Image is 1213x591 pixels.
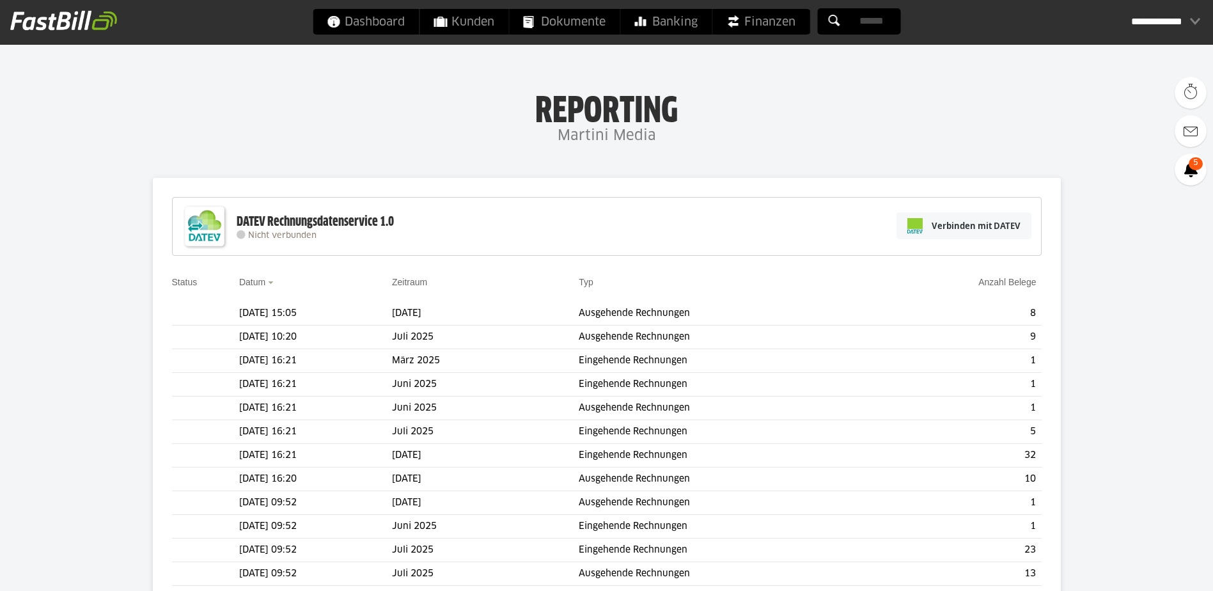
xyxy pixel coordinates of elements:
td: 8 [874,302,1041,326]
td: Ausgehende Rechnungen [579,468,874,491]
a: Verbinden mit DATEV [896,212,1031,239]
td: 13 [874,562,1041,586]
td: 10 [874,468,1041,491]
td: Ausgehende Rechnungen [579,302,874,326]
a: Dokumente [509,9,620,35]
td: 32 [874,444,1041,468]
td: [DATE] [392,302,579,326]
td: [DATE] [392,468,579,491]
td: 1 [874,349,1041,373]
td: [DATE] 16:21 [239,349,392,373]
td: [DATE] 09:52 [239,539,392,562]
td: 1 [874,515,1041,539]
td: Juli 2025 [392,326,579,349]
td: Juni 2025 [392,373,579,397]
img: DATEV-Datenservice Logo [179,201,230,252]
td: Ausgehende Rechnungen [579,397,874,420]
td: 1 [874,373,1041,397]
td: [DATE] 09:52 [239,491,392,515]
a: Kunden [419,9,508,35]
td: Eingehende Rechnungen [579,420,874,444]
td: Juni 2025 [392,397,579,420]
img: sort_desc.gif [268,281,276,284]
td: Juli 2025 [392,562,579,586]
a: Dashboard [313,9,419,35]
td: Ausgehende Rechnungen [579,491,874,515]
td: [DATE] 16:20 [239,468,392,491]
img: pi-datev-logo-farbig-24.svg [907,218,923,233]
td: Juli 2025 [392,420,579,444]
td: 9 [874,326,1041,349]
a: Typ [579,277,593,287]
span: Dashboard [327,9,405,35]
td: [DATE] 16:21 [239,373,392,397]
td: März 2025 [392,349,579,373]
span: Dokumente [523,9,606,35]
img: fastbill_logo_white.png [10,10,117,31]
a: Finanzen [712,9,810,35]
td: 23 [874,539,1041,562]
td: [DATE] 16:21 [239,420,392,444]
a: Zeitraum [392,277,427,287]
span: Nicht verbunden [248,232,317,240]
td: 1 [874,491,1041,515]
td: [DATE] 16:21 [239,444,392,468]
td: Juni 2025 [392,515,579,539]
td: [DATE] 15:05 [239,302,392,326]
span: Finanzen [726,9,795,35]
div: DATEV Rechnungsdatenservice 1.0 [237,214,394,230]
td: [DATE] 09:52 [239,515,392,539]
td: Eingehende Rechnungen [579,444,874,468]
td: Eingehende Rechnungen [579,373,874,397]
td: Juli 2025 [392,539,579,562]
td: Eingehende Rechnungen [579,515,874,539]
td: [DATE] [392,444,579,468]
td: Eingehende Rechnungen [579,539,874,562]
td: Ausgehende Rechnungen [579,562,874,586]
a: Datum [239,277,265,287]
a: Banking [620,9,712,35]
td: [DATE] [392,491,579,515]
td: [DATE] 09:52 [239,562,392,586]
span: 5 [1189,157,1203,170]
h1: Reporting [128,90,1085,123]
span: Kunden [434,9,494,35]
a: Anzahl Belege [978,277,1036,287]
td: 5 [874,420,1041,444]
td: [DATE] 10:20 [239,326,392,349]
a: 5 [1175,154,1207,185]
span: Banking [634,9,698,35]
td: 1 [874,397,1041,420]
td: Eingehende Rechnungen [579,349,874,373]
td: [DATE] 16:21 [239,397,392,420]
iframe: Öffnet ein Widget, in dem Sie weitere Informationen finden [1115,553,1200,585]
td: Ausgehende Rechnungen [579,326,874,349]
span: Verbinden mit DATEV [932,219,1021,232]
a: Status [172,277,198,287]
